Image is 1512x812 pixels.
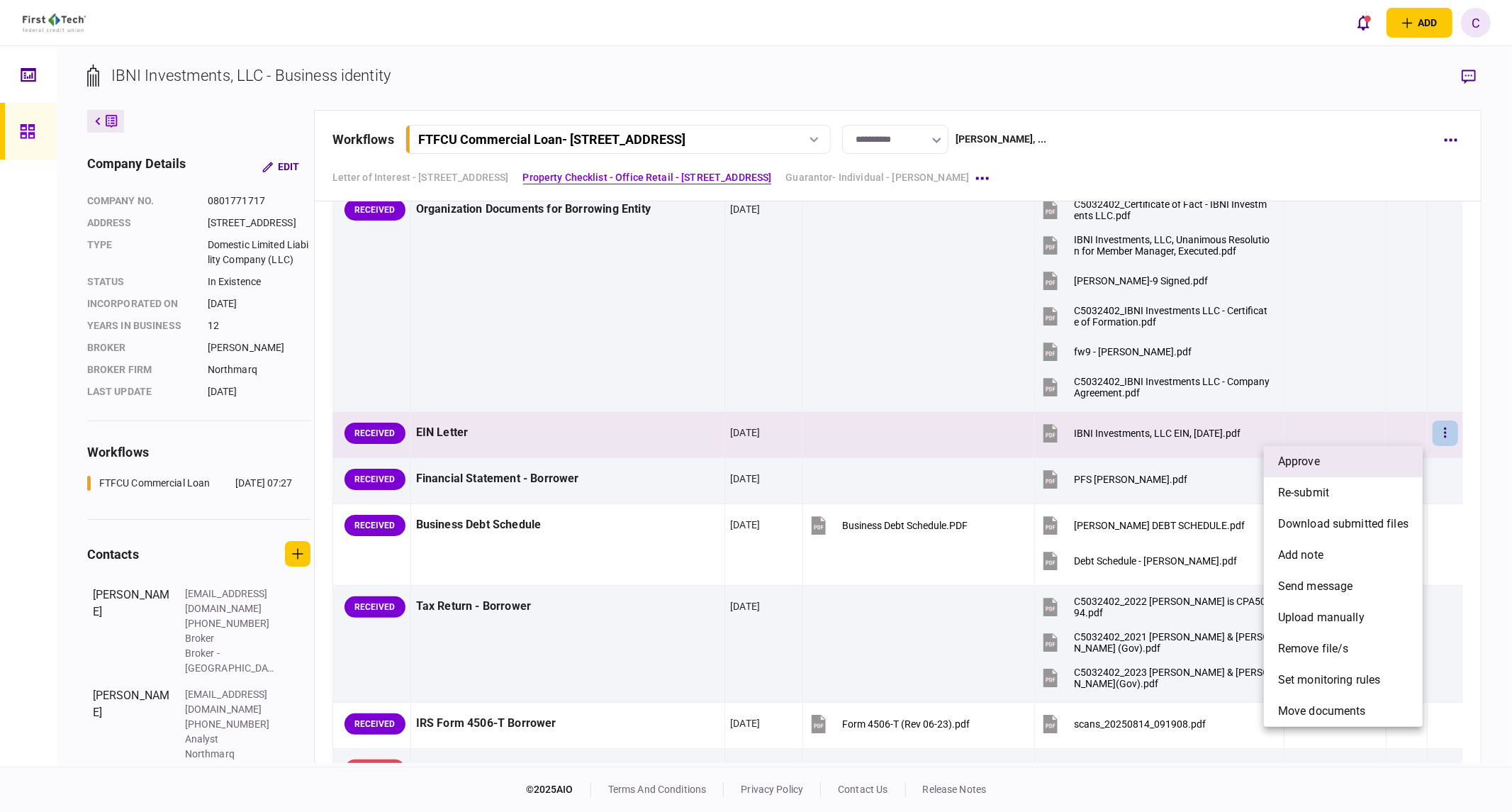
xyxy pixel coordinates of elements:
span: set monitoring rules [1278,672,1381,689]
span: add note [1278,547,1323,564]
span: re-submit [1278,484,1329,501]
span: approve [1278,453,1320,470]
span: Move documents [1278,703,1366,720]
span: send message [1278,578,1353,595]
span: download submitted files [1278,516,1409,533]
span: remove file/s [1278,640,1349,657]
span: upload manually [1278,609,1365,626]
